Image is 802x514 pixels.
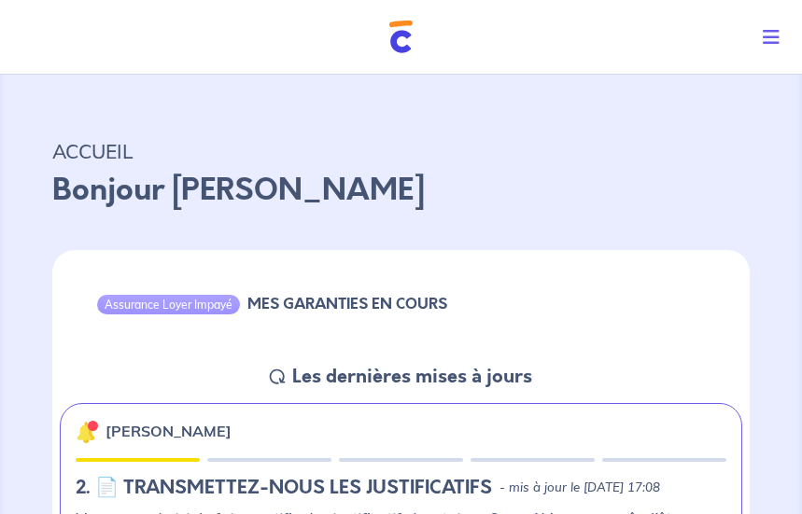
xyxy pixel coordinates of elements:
h5: 2.︎ 📄 TRANSMETTEZ-NOUS LES JUSTIFICATIFS [76,477,492,499]
div: state: DOCUMENTS-IN-PROGRESS, Context: MORE-THAN-6-MONTHS,CHOOSE-CERTIFICATE,ALONE,LESSOR-DOCUMENTS [76,477,726,499]
p: - mis à jour le [DATE] 17:08 [499,479,660,497]
p: ACCUEIL [52,134,750,168]
h6: MES GARANTIES EN COURS [247,295,447,313]
img: 🔔 [76,421,98,443]
img: Cautioneo [389,21,413,53]
p: [PERSON_NAME] [106,420,232,442]
h5: Les dernières mises à jours [292,366,532,388]
div: Assurance Loyer Impayé [97,295,240,313]
button: Toggle navigation [748,13,802,62]
p: Bonjour [PERSON_NAME] [52,168,750,213]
